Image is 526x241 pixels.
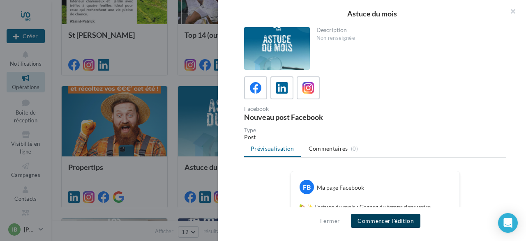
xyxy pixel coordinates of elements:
[317,216,343,226] button: Fermer
[244,106,372,112] div: Facebook
[351,145,358,152] span: (0)
[498,213,518,233] div: Open Intercom Messenger
[300,180,314,194] div: FB
[316,27,500,33] div: Description
[317,184,364,192] div: Ma page Facebook
[231,10,513,17] div: Astuce du mois
[244,127,506,133] div: Type
[244,133,506,141] div: Post
[351,214,420,228] button: Commencer l'édition
[244,113,372,121] div: Nouveau post Facebook
[316,34,500,42] div: Non renseignée
[309,145,348,153] span: Commentaires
